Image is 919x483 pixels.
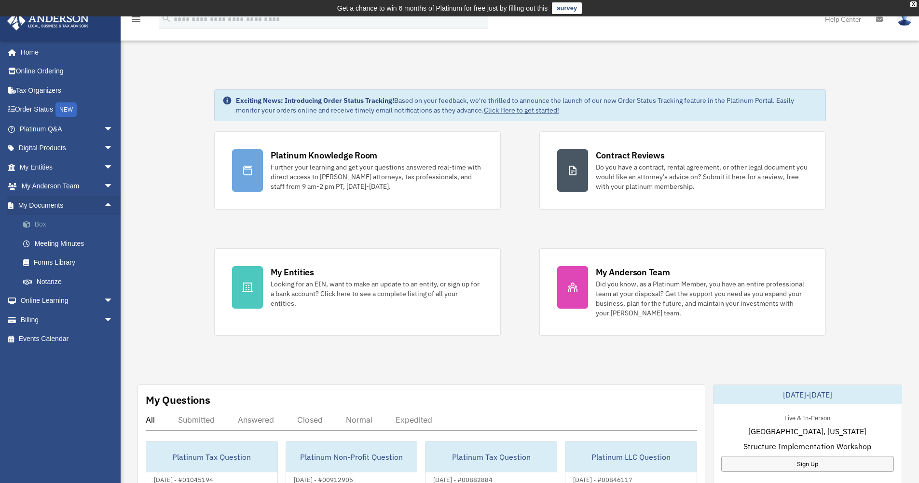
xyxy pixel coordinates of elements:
a: Home [7,43,123,62]
span: arrow_drop_down [104,177,123,197]
a: Online Ordering [7,62,128,81]
div: Based on your feedback, we're thrilled to announce the launch of our new Order Status Tracking fe... [236,96,818,115]
a: Box [14,215,128,234]
span: arrow_drop_down [104,139,123,158]
a: Tax Organizers [7,81,128,100]
span: arrow_drop_down [104,291,123,311]
a: Billingarrow_drop_down [7,310,128,329]
div: Platinum Non-Profit Question [286,441,417,472]
a: Platinum Knowledge Room Further your learning and get your questions answered real-time with dire... [214,131,501,210]
a: My Entities Looking for an EIN, want to make an update to an entity, or sign up for a bank accoun... [214,248,501,336]
div: Platinum Tax Question [425,441,557,472]
a: My Documentsarrow_drop_up [7,196,128,215]
a: Forms Library [14,253,128,272]
a: My Anderson Teamarrow_drop_down [7,177,128,196]
i: search [161,13,172,24]
div: Get a chance to win 6 months of Platinum for free just by filling out this [337,2,548,14]
i: menu [130,14,142,25]
a: Platinum Q&Aarrow_drop_down [7,119,128,139]
div: My Anderson Team [596,266,670,278]
div: Expedited [396,415,432,425]
div: All [146,415,155,425]
a: Sign Up [721,456,894,472]
div: Answered [238,415,274,425]
div: Closed [297,415,323,425]
span: arrow_drop_down [104,157,123,177]
div: [DATE]-[DATE] [713,385,902,404]
a: menu [130,17,142,25]
a: Meeting Minutes [14,234,128,253]
div: Do you have a contract, rental agreement, or other legal document you would like an attorney's ad... [596,162,808,191]
div: Further your learning and get your questions answered real-time with direct access to [PERSON_NAM... [271,162,483,191]
div: Platinum LLC Question [565,441,697,472]
div: My Entities [271,266,314,278]
div: Platinum Knowledge Room [271,149,378,161]
span: arrow_drop_up [104,196,123,215]
strong: Exciting News: Introducing Order Status Tracking! [236,96,394,105]
img: Anderson Advisors Platinum Portal [4,12,92,30]
a: Click Here to get started! [484,106,559,114]
a: Notarize [14,272,128,291]
div: Looking for an EIN, want to make an update to an entity, or sign up for a bank account? Click her... [271,279,483,308]
span: [GEOGRAPHIC_DATA], [US_STATE] [748,426,866,437]
div: Did you know, as a Platinum Member, you have an entire professional team at your disposal? Get th... [596,279,808,318]
div: NEW [55,102,77,117]
a: Digital Productsarrow_drop_down [7,139,128,158]
div: Submitted [178,415,215,425]
div: Live & In-Person [777,412,838,422]
span: arrow_drop_down [104,119,123,139]
a: Events Calendar [7,329,128,349]
div: Platinum Tax Question [146,441,277,472]
a: My Entitiesarrow_drop_down [7,157,128,177]
div: My Questions [146,393,210,407]
div: Contract Reviews [596,149,665,161]
a: survey [552,2,582,14]
span: Structure Implementation Workshop [743,440,871,452]
img: User Pic [897,12,912,26]
span: arrow_drop_down [104,310,123,330]
div: Normal [346,415,372,425]
a: My Anderson Team Did you know, as a Platinum Member, you have an entire professional team at your... [539,248,826,336]
a: Contract Reviews Do you have a contract, rental agreement, or other legal document you would like... [539,131,826,210]
div: close [910,1,917,7]
a: Order StatusNEW [7,100,128,120]
a: Online Learningarrow_drop_down [7,291,128,311]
